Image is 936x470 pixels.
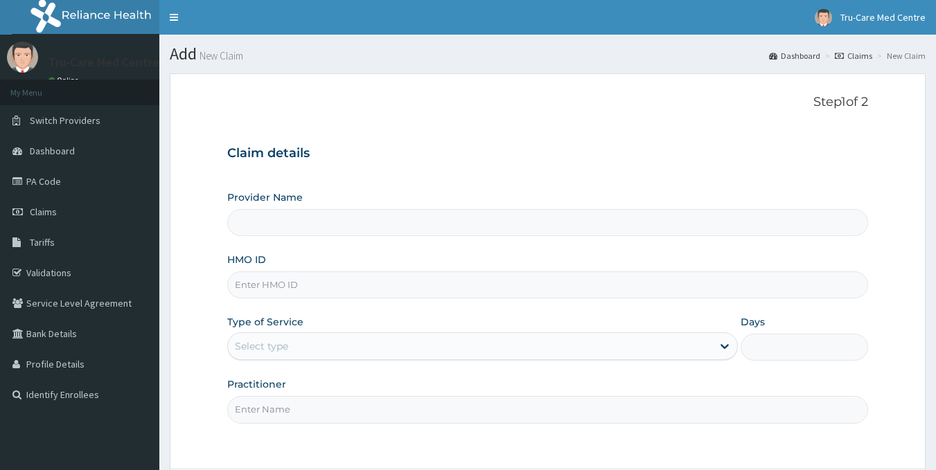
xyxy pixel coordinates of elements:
span: Claims [30,206,57,218]
li: New Claim [874,50,926,62]
p: Tru-Care Med Centre [48,56,159,69]
label: Practitioner [227,377,286,391]
a: Online [48,75,82,85]
label: Provider Name [227,190,303,204]
span: Dashboard [30,145,75,157]
a: Dashboard [769,50,820,62]
small: New Claim [197,51,243,61]
h3: Claim details [227,146,869,161]
input: Enter HMO ID [227,271,869,298]
label: Type of Service [227,315,303,329]
label: HMO ID [227,253,266,266]
a: Claims [835,50,872,62]
label: Days [741,315,765,329]
span: Tariffs [30,236,55,248]
h1: Add [170,45,926,63]
span: Tru-Care Med Centre [840,11,926,24]
img: User Image [815,9,832,26]
span: Switch Providers [30,114,100,127]
img: User Image [7,42,38,73]
p: Step 1 of 2 [227,95,869,110]
div: Select type [235,339,288,353]
input: Enter Name [227,396,869,423]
